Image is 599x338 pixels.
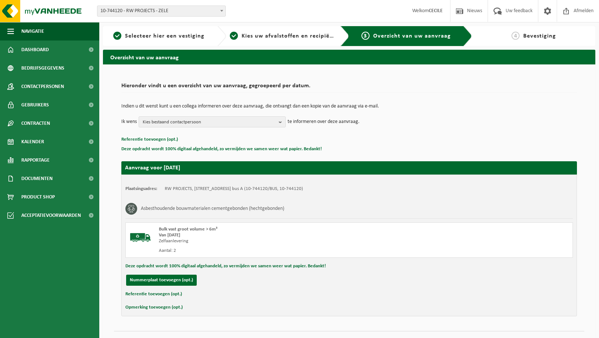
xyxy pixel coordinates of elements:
button: Referentie toevoegen (opt.) [121,135,178,144]
strong: Van [DATE] [159,233,180,237]
img: BL-SO-LV.png [129,226,151,249]
a: 2Kies uw afvalstoffen en recipiënten [230,32,335,41]
h3: Asbesthoudende bouwmaterialen cementgebonden (hechtgebonden) [141,203,284,215]
td: RW PROJECTS, [STREET_ADDRESS] bus A (10-744120/BUS, 10-744120) [165,186,303,192]
button: Opmerking toevoegen (opt.) [125,303,183,312]
span: Overzicht van uw aanvraag [373,33,451,39]
strong: Aanvraag voor [DATE] [125,165,180,171]
button: Referentie toevoegen (opt.) [125,289,182,299]
span: Contactpersonen [21,77,64,96]
span: Documenten [21,169,53,188]
span: Product Shop [21,188,55,206]
span: Navigatie [21,22,44,41]
span: Contracten [21,114,50,133]
span: Dashboard [21,41,49,59]
button: Kies bestaand contactpersoon [139,116,286,127]
span: Rapportage [21,151,50,169]
span: 3 [361,32,370,40]
span: 2 [230,32,238,40]
p: te informeren over deze aanvraag. [288,116,360,127]
strong: CECILE [429,8,443,14]
span: Kalender [21,133,44,151]
span: Bedrijfsgegevens [21,59,64,77]
span: 10-744120 - RW PROJECTS - ZELE [97,6,225,16]
span: Kies uw afvalstoffen en recipiënten [242,33,343,39]
p: Indien u dit wenst kunt u een collega informeren over deze aanvraag, die ontvangt dan een kopie v... [121,104,577,109]
button: Nummerplaat toevoegen (opt.) [126,275,197,286]
span: 10-744120 - RW PROJECTS - ZELE [97,6,226,17]
span: Bevestiging [523,33,556,39]
a: 1Selecteer hier een vestiging [107,32,211,41]
button: Deze opdracht wordt 100% digitaal afgehandeld, zo vermijden we samen weer wat papier. Bedankt! [125,261,326,271]
div: Zelfaanlevering [159,238,379,244]
span: 4 [511,32,520,40]
span: Selecteer hier een vestiging [125,33,204,39]
span: Gebruikers [21,96,49,114]
div: Aantal: 2 [159,248,379,254]
button: Deze opdracht wordt 100% digitaal afgehandeld, zo vermijden we samen weer wat papier. Bedankt! [121,144,322,154]
h2: Hieronder vindt u een overzicht van uw aanvraag, gegroepeerd per datum. [121,83,577,93]
h2: Overzicht van uw aanvraag [103,50,595,64]
span: Kies bestaand contactpersoon [143,117,276,128]
p: Ik wens [121,116,137,127]
span: 1 [113,32,121,40]
span: Bulk vast groot volume > 6m³ [159,227,217,232]
strong: Plaatsingsadres: [125,186,157,191]
span: Acceptatievoorwaarden [21,206,81,225]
